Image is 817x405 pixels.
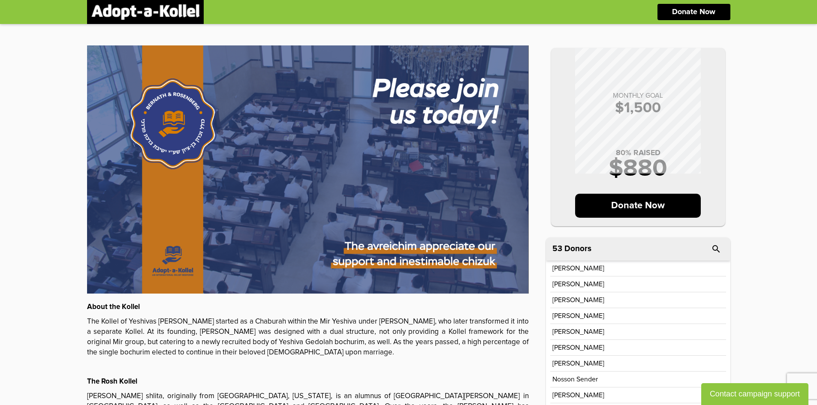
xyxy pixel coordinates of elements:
[552,245,562,253] span: 53
[711,244,721,254] i: search
[701,383,808,405] button: Contact campaign support
[552,297,604,303] p: [PERSON_NAME]
[552,360,604,367] p: [PERSON_NAME]
[87,317,529,358] p: The Kollel of Yeshivas [PERSON_NAME] started as a Chaburah within the Mir Yeshiva under [PERSON_N...
[575,194,701,218] p: Donate Now
[552,376,598,383] p: Nosson Sender
[552,328,604,335] p: [PERSON_NAME]
[87,303,140,311] strong: About the Kollel
[560,92,717,99] p: MONTHLY GOAL
[87,378,137,385] strong: The Rosh Kollel
[560,101,717,115] p: $
[552,265,604,272] p: [PERSON_NAME]
[91,4,199,20] img: logonobg.png
[672,8,715,16] p: Donate Now
[87,45,529,294] img: GB8inQHsaP.caqO4gp6iW.jpg
[552,344,604,351] p: [PERSON_NAME]
[552,392,604,399] p: [PERSON_NAME]
[552,312,604,319] p: [PERSON_NAME]
[564,245,591,253] p: Donors
[552,281,604,288] p: [PERSON_NAME]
